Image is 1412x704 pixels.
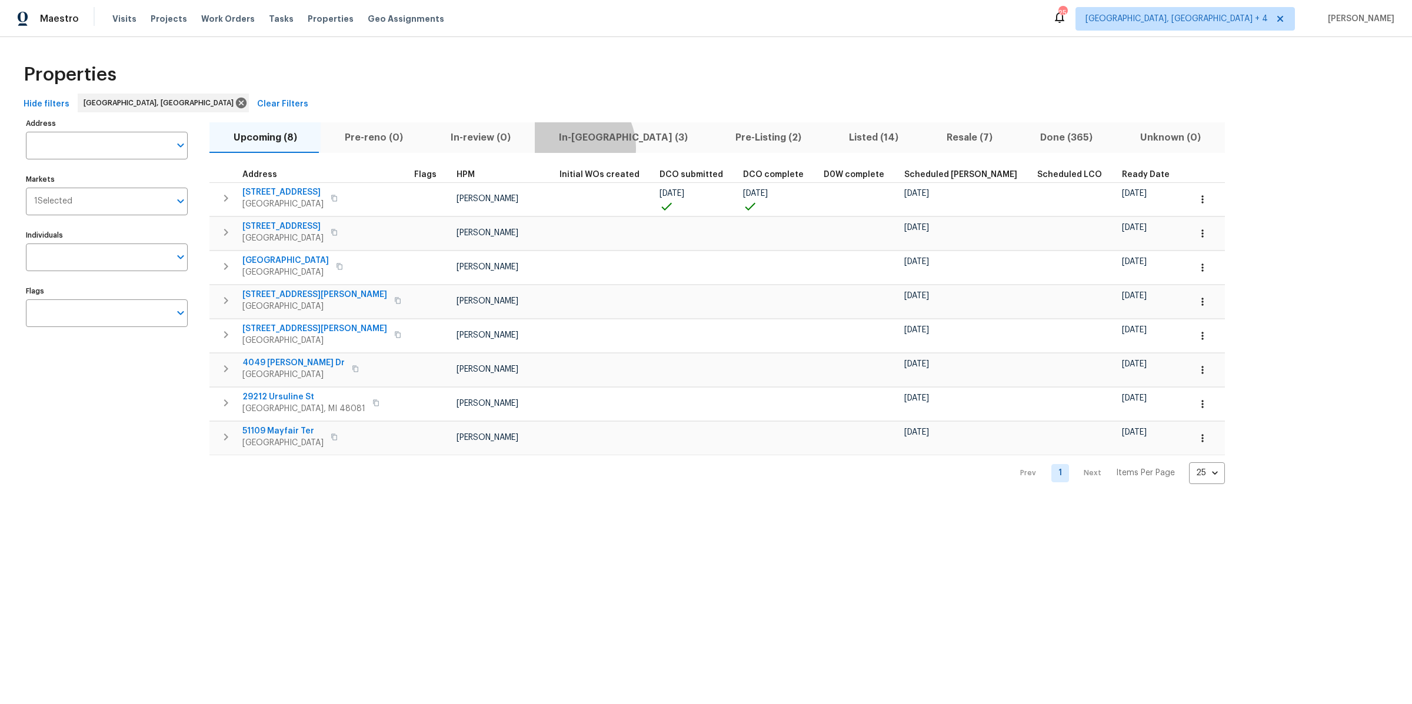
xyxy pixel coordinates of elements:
[904,394,929,402] span: [DATE]
[904,223,929,232] span: [DATE]
[457,365,518,373] span: [PERSON_NAME]
[217,129,314,146] span: Upcoming (8)
[1023,129,1109,146] span: Done (365)
[743,189,768,198] span: [DATE]
[242,198,324,210] span: [GEOGRAPHIC_DATA]
[24,97,69,112] span: Hide filters
[242,357,345,369] span: 4049 [PERSON_NAME] Dr
[743,171,804,179] span: DCO complete
[269,15,294,23] span: Tasks
[242,171,277,179] span: Address
[19,94,74,115] button: Hide filters
[242,301,387,312] span: [GEOGRAPHIC_DATA]
[1124,129,1218,146] span: Unknown (0)
[904,326,929,334] span: [DATE]
[660,189,684,198] span: [DATE]
[1122,428,1147,436] span: [DATE]
[904,428,929,436] span: [DATE]
[242,335,387,346] span: [GEOGRAPHIC_DATA]
[457,195,518,203] span: [PERSON_NAME]
[1122,171,1170,179] span: Ready Date
[457,297,518,305] span: [PERSON_NAME]
[252,94,313,115] button: Clear Filters
[1009,462,1225,484] nav: Pagination Navigation
[832,129,915,146] span: Listed (14)
[1122,189,1147,198] span: [DATE]
[151,13,187,25] span: Projects
[1122,292,1147,300] span: [DATE]
[201,13,255,25] span: Work Orders
[328,129,419,146] span: Pre-reno (0)
[560,171,640,179] span: Initial WOs created
[457,263,518,271] span: [PERSON_NAME]
[308,13,354,25] span: Properties
[242,391,365,403] span: 29212 Ursuline St
[172,249,189,265] button: Open
[242,323,387,335] span: [STREET_ADDRESS][PERSON_NAME]
[542,129,704,146] span: In-[GEOGRAPHIC_DATA] (3)
[1122,394,1147,402] span: [DATE]
[1122,326,1147,334] span: [DATE]
[242,437,324,449] span: [GEOGRAPHIC_DATA]
[904,189,929,198] span: [DATE]
[1051,464,1069,482] a: Goto page 1
[1037,171,1102,179] span: Scheduled LCO
[1323,13,1394,25] span: [PERSON_NAME]
[904,171,1017,179] span: Scheduled [PERSON_NAME]
[457,171,475,179] span: HPM
[242,266,329,278] span: [GEOGRAPHIC_DATA]
[26,288,188,295] label: Flags
[457,399,518,408] span: [PERSON_NAME]
[242,289,387,301] span: [STREET_ADDRESS][PERSON_NAME]
[34,196,72,206] span: 1 Selected
[824,171,884,179] span: D0W complete
[1116,467,1175,479] p: Items Per Page
[1122,360,1147,368] span: [DATE]
[26,176,188,183] label: Markets
[718,129,818,146] span: Pre-Listing (2)
[242,425,324,437] span: 51109 Mayfair Ter
[368,13,444,25] span: Geo Assignments
[930,129,1009,146] span: Resale (7)
[40,13,79,25] span: Maestro
[242,186,324,198] span: [STREET_ADDRESS]
[242,369,345,381] span: [GEOGRAPHIC_DATA]
[24,69,116,81] span: Properties
[172,137,189,154] button: Open
[660,171,723,179] span: DCO submitted
[172,193,189,209] button: Open
[242,255,329,266] span: [GEOGRAPHIC_DATA]
[242,403,365,415] span: [GEOGRAPHIC_DATA], MI 48081
[434,129,528,146] span: In-review (0)
[242,232,324,244] span: [GEOGRAPHIC_DATA]
[26,120,188,127] label: Address
[1122,223,1147,232] span: [DATE]
[414,171,437,179] span: Flags
[904,258,929,266] span: [DATE]
[457,229,518,237] span: [PERSON_NAME]
[242,221,324,232] span: [STREET_ADDRESS]
[172,305,189,321] button: Open
[904,360,929,368] span: [DATE]
[26,232,188,239] label: Individuals
[78,94,249,112] div: [GEOGRAPHIC_DATA], [GEOGRAPHIC_DATA]
[1058,7,1067,19] div: 25
[1085,13,1268,25] span: [GEOGRAPHIC_DATA], [GEOGRAPHIC_DATA] + 4
[457,433,518,442] span: [PERSON_NAME]
[1189,458,1225,488] div: 25
[257,97,308,112] span: Clear Filters
[457,331,518,339] span: [PERSON_NAME]
[112,13,136,25] span: Visits
[1122,258,1147,266] span: [DATE]
[904,292,929,300] span: [DATE]
[84,97,238,109] span: [GEOGRAPHIC_DATA], [GEOGRAPHIC_DATA]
